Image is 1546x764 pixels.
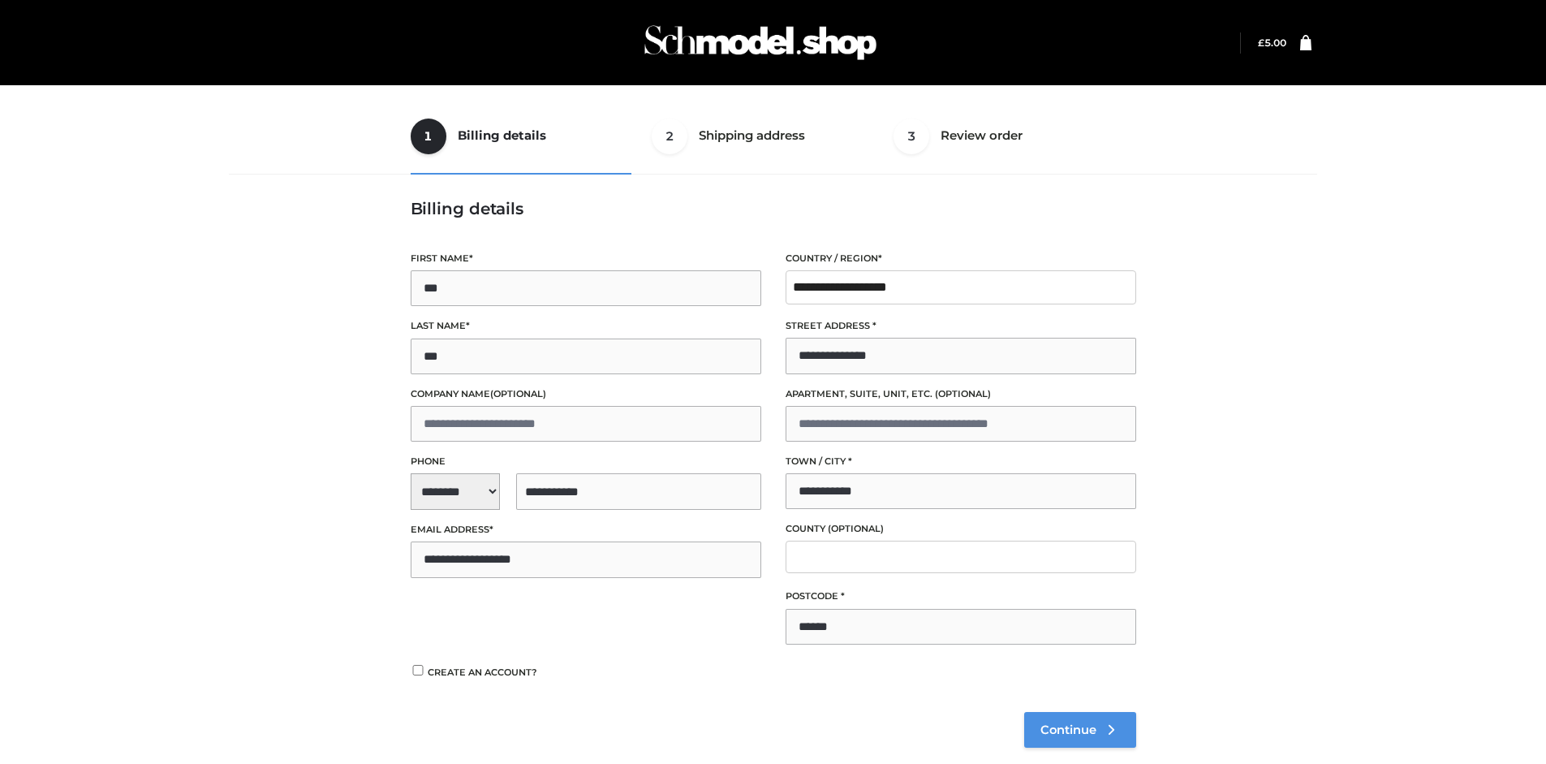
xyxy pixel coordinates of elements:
label: Phone [411,454,761,469]
a: £5.00 [1258,37,1286,49]
span: (optional) [828,523,884,534]
label: Country / Region [786,251,1136,266]
a: Continue [1024,712,1136,748]
bdi: 5.00 [1258,37,1286,49]
label: Postcode [786,589,1136,604]
label: Apartment, suite, unit, etc. [786,386,1136,402]
label: Company name [411,386,761,402]
span: (optional) [935,388,991,399]
label: Email address [411,522,761,537]
input: Create an account? [411,665,425,676]
span: Create an account? [428,667,537,678]
span: £ [1258,37,1264,49]
label: Last name [411,318,761,334]
span: (optional) [490,388,546,399]
h3: Billing details [411,199,1136,218]
label: First name [411,251,761,266]
label: County [786,521,1136,537]
label: Town / City [786,454,1136,469]
span: Continue [1040,723,1096,737]
label: Street address [786,318,1136,334]
img: Schmodel Admin 964 [639,11,882,75]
